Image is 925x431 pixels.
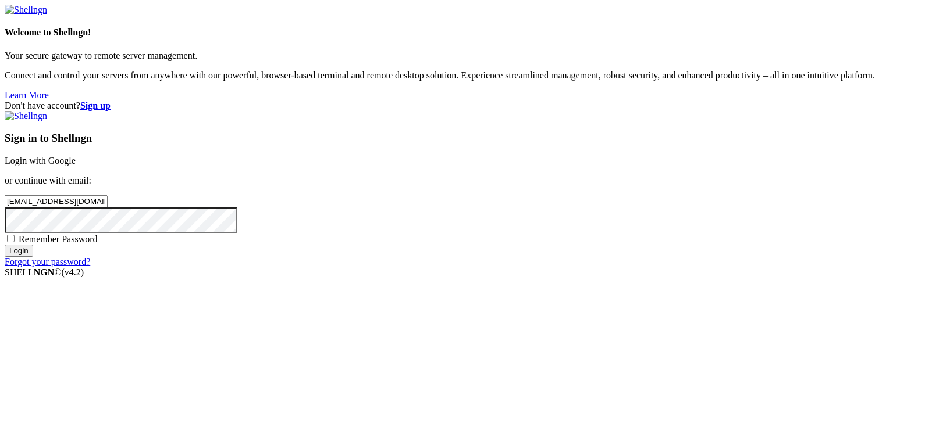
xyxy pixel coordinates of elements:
span: SHELL © [5,267,84,277]
input: Login [5,245,33,257]
b: NGN [34,267,55,277]
input: Remember Password [7,235,15,242]
a: Learn More [5,90,49,100]
p: or continue with email: [5,175,920,186]
h4: Welcome to Shellngn! [5,27,920,38]
input: Email address [5,195,108,207]
p: Your secure gateway to remote server management. [5,51,920,61]
a: Login with Google [5,156,76,166]
span: 4.2.0 [62,267,84,277]
div: Don't have account? [5,100,920,111]
a: Sign up [80,100,111,110]
h3: Sign in to Shellngn [5,132,920,145]
img: Shellngn [5,111,47,121]
img: Shellngn [5,5,47,15]
p: Connect and control your servers from anywhere with our powerful, browser-based terminal and remo... [5,70,920,81]
a: Forgot your password? [5,257,90,267]
span: Remember Password [19,234,98,244]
